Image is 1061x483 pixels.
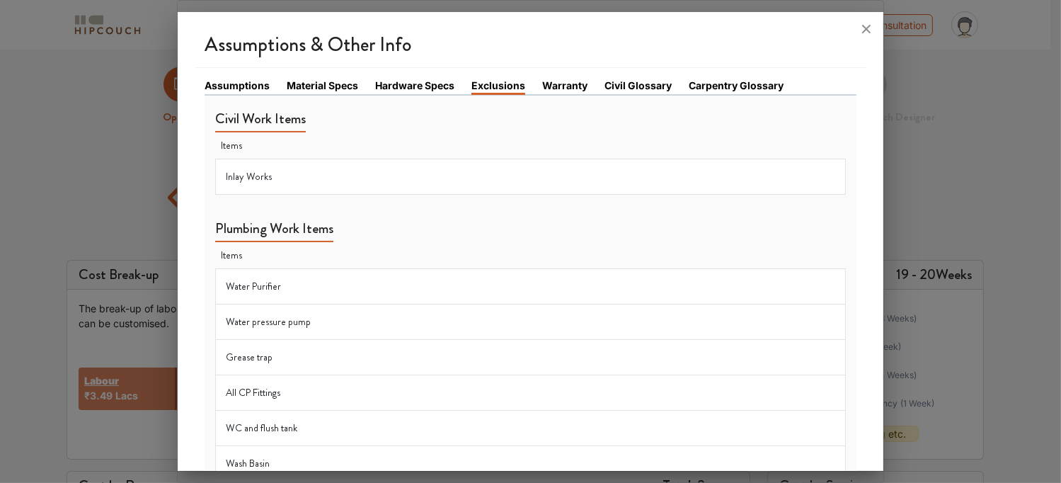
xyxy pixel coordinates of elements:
[215,268,845,304] td: Water Purifier
[215,410,845,445] td: WC and flush tank
[215,375,845,410] td: All CP Fittings
[215,445,845,481] td: Wash Basin
[215,110,306,132] h5: Civil Work Items
[215,304,845,339] td: Water pressure pump
[375,78,454,93] a: Hardware Specs
[215,159,845,194] td: Inlay Works
[287,78,358,93] a: Material Specs
[604,78,672,93] a: Civil Glossary
[215,339,845,375] td: Grease trap
[542,78,587,93] a: Warranty
[689,78,784,93] a: Carpentry Glossary
[471,78,525,95] a: Exclusions
[215,220,333,242] h5: Plumbing Work Items
[205,78,270,93] a: Assumptions
[215,132,845,159] th: Items
[215,242,845,269] th: Items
